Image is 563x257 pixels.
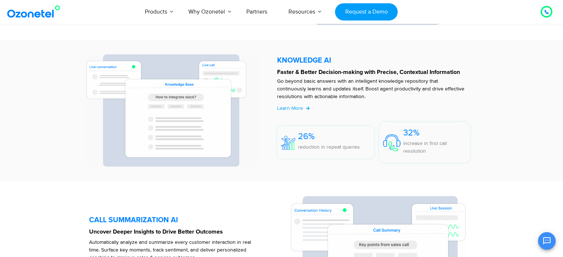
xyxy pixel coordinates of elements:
[277,77,467,100] p: Go beyond basic answers with an intelligent knowledge repository that continuously learns and upd...
[298,143,360,151] p: reduction in repeat queries
[277,105,303,111] span: Learn More
[335,3,398,21] a: Request a Demo
[277,69,460,75] strong: Faster & Better Decision-making with Precise, Contextual Information
[277,104,310,112] a: Learn More
[403,127,420,138] span: 32%
[277,57,474,64] h5: KNOWLEDGE AI​​
[298,131,315,142] span: 26%
[281,136,295,150] img: 26%
[89,216,282,224] h5: CALL SUMMARIZATION AI
[89,229,223,235] strong: Uncover Deeper Insights to Drive Better Outcomes
[538,232,556,250] button: Open chat
[403,139,470,155] p: increase in first call resolution
[383,134,401,151] img: 32%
